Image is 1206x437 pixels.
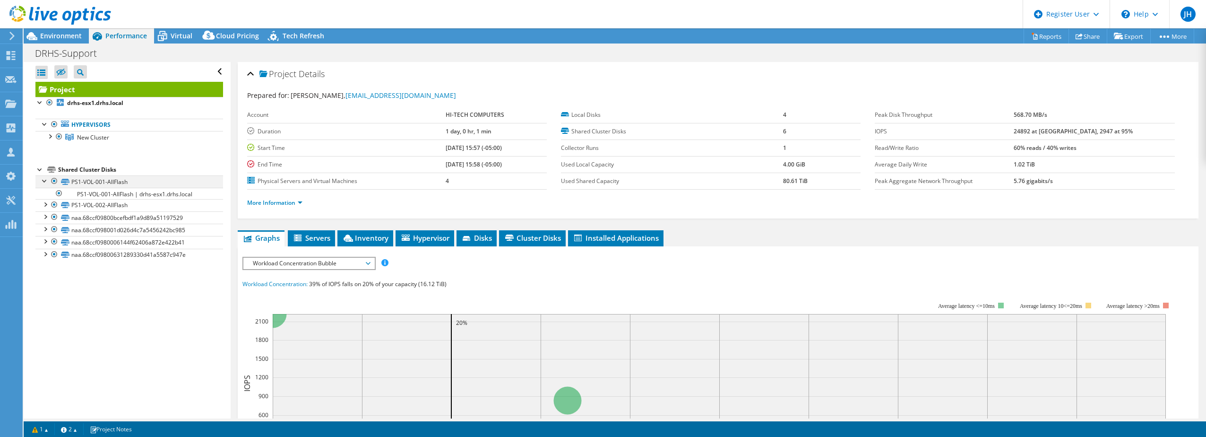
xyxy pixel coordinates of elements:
[783,177,808,185] b: 80.61 TiB
[105,31,147,40] span: Performance
[561,176,783,186] label: Used Shared Capacity
[400,233,449,243] span: Hypervisor
[1107,29,1151,44] a: Export
[345,91,456,100] a: [EMAIL_ADDRESS][DOMAIN_NAME]
[247,199,302,207] a: More Information
[456,319,467,327] text: 20%
[446,177,449,185] b: 4
[255,336,268,344] text: 1800
[783,111,786,119] b: 4
[247,143,446,153] label: Start Time
[561,143,783,153] label: Collector Runs
[242,375,252,392] text: IOPS
[247,160,446,169] label: End Time
[291,91,456,100] span: [PERSON_NAME],
[35,131,223,143] a: New Cluster
[247,127,446,136] label: Duration
[31,48,112,59] h1: DRHS-Support
[461,233,492,243] span: Disks
[35,236,223,248] a: naa.68ccf0980006144f62406a872e422b41
[26,423,55,435] a: 1
[875,143,1013,153] label: Read/Write Ratio
[1121,10,1130,18] svg: \n
[446,127,491,135] b: 1 day, 0 hr, 1 min
[255,373,268,381] text: 1200
[283,31,324,40] span: Tech Refresh
[35,175,223,188] a: PS1-VOL-001-AllFlash
[255,317,268,325] text: 2100
[35,188,223,200] a: PS1-VOL-001-AllFlash | drhs-esx1.drhs.local
[248,258,370,269] span: Workload Concentration Bubble
[40,31,82,40] span: Environment
[77,133,109,141] span: New Cluster
[875,110,1013,120] label: Peak Disk Throughput
[504,233,561,243] span: Cluster Disks
[783,144,786,152] b: 1
[293,233,330,243] span: Servers
[258,392,268,400] text: 900
[35,97,223,109] a: drhs-esx1.drhs.local
[247,176,446,186] label: Physical Servers and Virtual Machines
[1014,127,1133,135] b: 24892 at [GEOGRAPHIC_DATA], 2947 at 95%
[35,211,223,224] a: naa.68ccf09800bcefbdf1a9d89a51197529
[309,280,447,288] span: 39% of IOPS falls on 20% of your capacity (16.12 TiB)
[255,355,268,363] text: 1500
[1150,29,1194,44] a: More
[446,111,504,119] b: HI-TECH COMPUTERS
[35,199,223,211] a: PS1-VOL-002-AllFlash
[875,160,1013,169] label: Average Daily Write
[247,91,289,100] label: Prepared for:
[783,127,786,135] b: 6
[1180,7,1196,22] span: JH
[216,31,259,40] span: Cloud Pricing
[35,82,223,97] a: Project
[67,99,123,107] b: drhs-esx1.drhs.local
[242,280,308,288] span: Workload Concentration:
[561,127,783,136] label: Shared Cluster Disks
[1106,303,1160,309] text: Average latency >20ms
[1068,29,1107,44] a: Share
[1014,144,1077,152] b: 60% reads / 40% writes
[259,70,296,79] span: Project
[573,233,659,243] span: Installed Applications
[1020,303,1082,309] tspan: Average latency 10<=20ms
[299,68,325,79] span: Details
[561,160,783,169] label: Used Local Capacity
[1014,160,1035,168] b: 1.02 TiB
[446,160,502,168] b: [DATE] 15:58 (-05:00)
[242,233,280,243] span: Graphs
[35,119,223,131] a: Hypervisors
[1014,177,1053,185] b: 5.76 gigabits/s
[54,423,84,435] a: 2
[875,176,1013,186] label: Peak Aggregate Network Throughput
[783,160,805,168] b: 4.00 GiB
[561,110,783,120] label: Local Disks
[875,127,1013,136] label: IOPS
[1024,29,1069,44] a: Reports
[258,411,268,419] text: 600
[1014,111,1047,119] b: 568.70 MB/s
[247,110,446,120] label: Account
[35,224,223,236] a: naa.68ccf098001d026d4c7a5456242bc985
[342,233,388,243] span: Inventory
[83,423,138,435] a: Project Notes
[938,303,995,309] tspan: Average latency <=10ms
[58,164,223,175] div: Shared Cluster Disks
[446,144,502,152] b: [DATE] 15:57 (-05:00)
[35,249,223,261] a: naa.68ccf09800631289330d41a5587c947e
[171,31,192,40] span: Virtual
